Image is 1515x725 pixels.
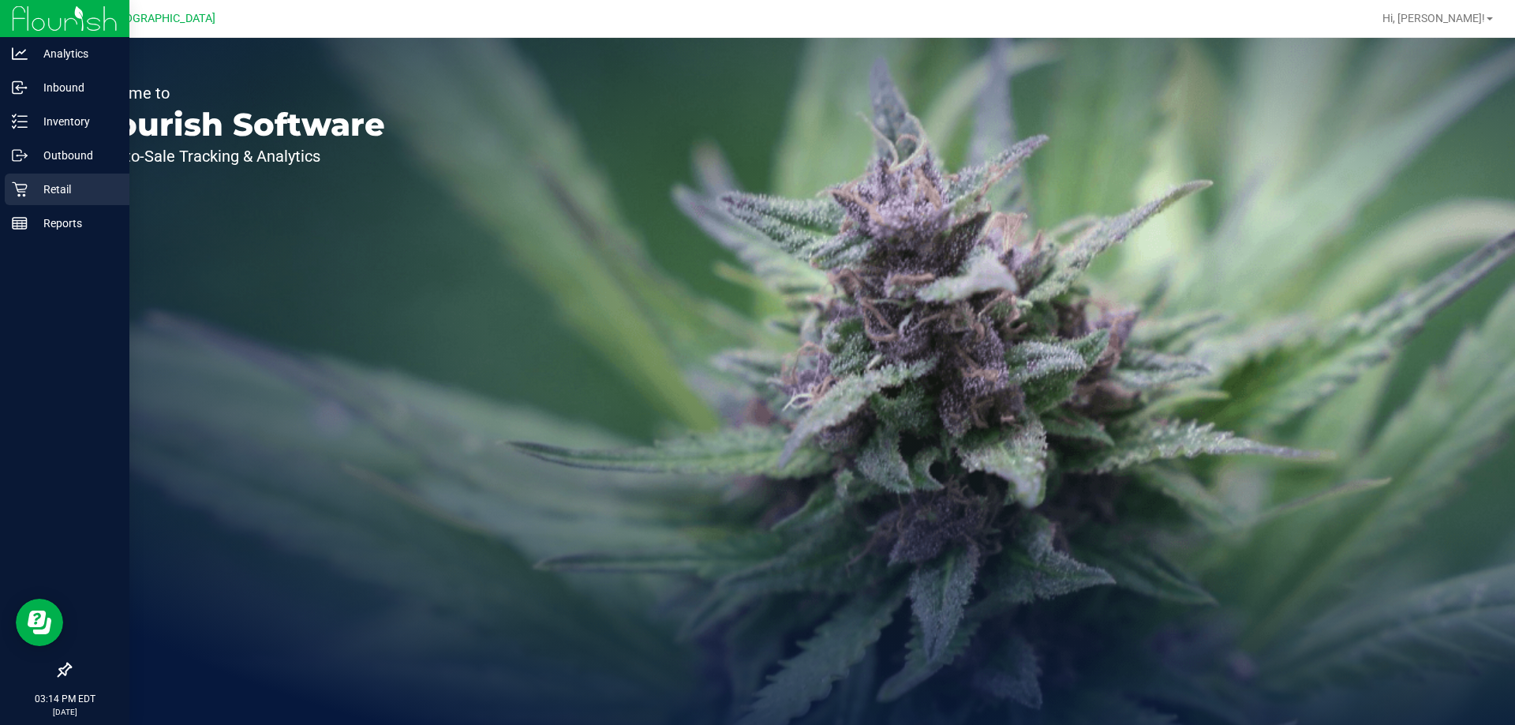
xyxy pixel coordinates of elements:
[7,692,122,706] p: 03:14 PM EDT
[12,80,28,95] inline-svg: Inbound
[12,215,28,231] inline-svg: Reports
[28,44,122,63] p: Analytics
[12,46,28,62] inline-svg: Analytics
[28,180,122,199] p: Retail
[85,85,385,101] p: Welcome to
[28,112,122,131] p: Inventory
[12,181,28,197] inline-svg: Retail
[12,148,28,163] inline-svg: Outbound
[85,109,385,140] p: Flourish Software
[107,12,215,25] span: [GEOGRAPHIC_DATA]
[28,78,122,97] p: Inbound
[85,148,385,164] p: Seed-to-Sale Tracking & Analytics
[16,599,63,646] iframe: Resource center
[7,706,122,718] p: [DATE]
[12,114,28,129] inline-svg: Inventory
[1382,12,1485,24] span: Hi, [PERSON_NAME]!
[28,214,122,233] p: Reports
[28,146,122,165] p: Outbound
